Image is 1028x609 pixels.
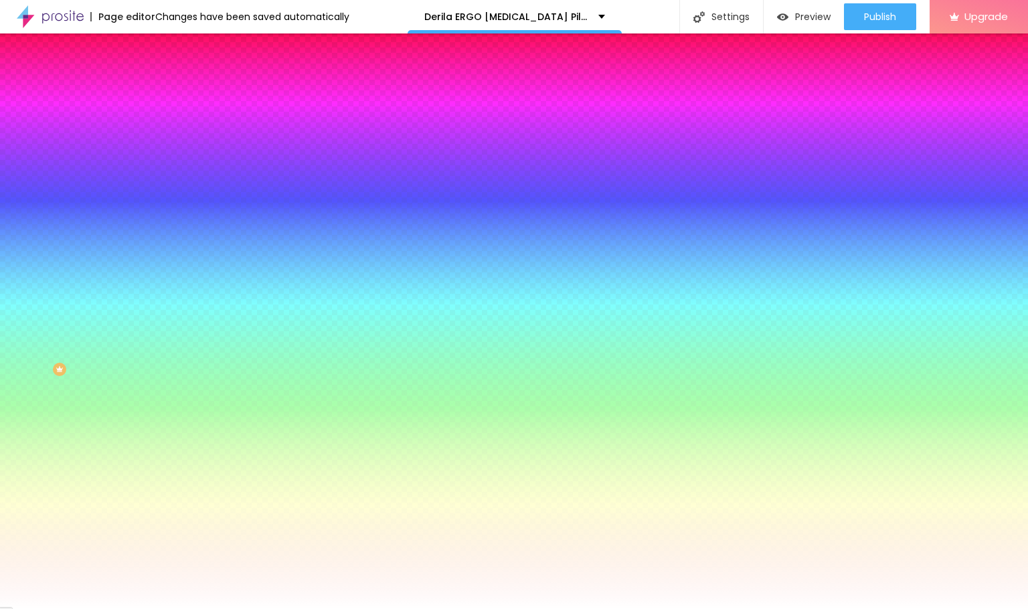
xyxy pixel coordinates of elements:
button: Publish [844,3,916,30]
button: Preview [764,3,844,30]
img: view-1.svg [777,11,788,23]
img: Icone [693,11,705,23]
span: Publish [864,11,896,22]
p: Derila ERGO [MEDICAL_DATA] Pillow Orthopedic Neck Support with Butterfly Contour Design for Bette... [424,12,588,21]
div: Changes have been saved automatically [155,12,349,21]
span: Upgrade [964,11,1008,22]
div: Page editor [90,12,155,21]
span: Preview [795,11,831,22]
